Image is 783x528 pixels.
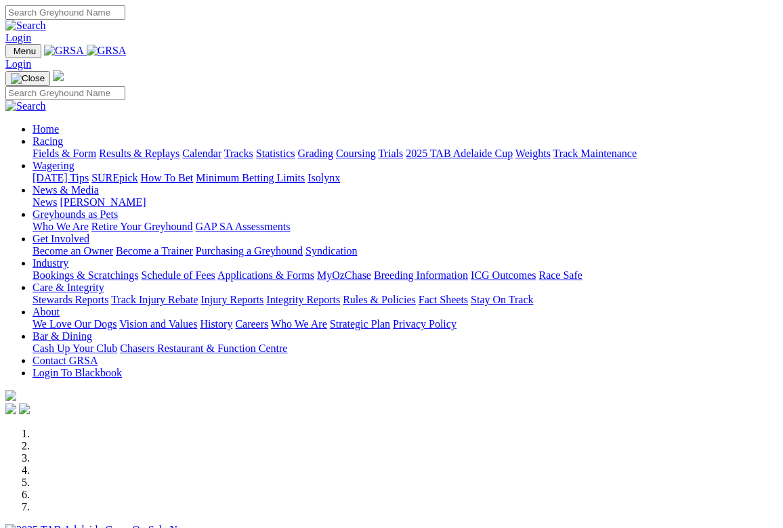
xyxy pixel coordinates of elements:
img: Search [5,100,46,112]
a: Login [5,32,31,43]
a: Care & Integrity [33,282,104,293]
img: facebook.svg [5,403,16,414]
img: GRSA [44,45,84,57]
a: Login [5,58,31,70]
img: GRSA [87,45,127,57]
a: News & Media [33,184,99,196]
a: Statistics [256,148,295,159]
div: Bar & Dining [33,343,778,355]
a: Stay On Track [471,294,533,305]
div: Get Involved [33,245,778,257]
a: Greyhounds as Pets [33,208,118,220]
a: Contact GRSA [33,355,98,366]
a: Breeding Information [374,269,468,281]
a: Results & Replays [99,148,179,159]
a: Bar & Dining [33,330,92,342]
img: logo-grsa-white.png [53,70,64,81]
a: Who We Are [33,221,89,232]
a: Bookings & Scratchings [33,269,138,281]
a: Chasers Restaurant & Function Centre [120,343,287,354]
a: Calendar [182,148,221,159]
a: [PERSON_NAME] [60,196,146,208]
div: Greyhounds as Pets [33,221,778,233]
a: Tracks [224,148,253,159]
a: 2025 TAB Adelaide Cup [406,148,513,159]
a: Retire Your Greyhound [91,221,193,232]
img: twitter.svg [19,403,30,414]
a: Fields & Form [33,148,96,159]
a: Careers [235,318,268,330]
a: MyOzChase [317,269,371,281]
a: Minimum Betting Limits [196,172,305,183]
a: [DATE] Tips [33,172,89,183]
img: Search [5,20,46,32]
a: News [33,196,57,208]
a: Privacy Policy [393,318,457,330]
a: Track Maintenance [553,148,637,159]
button: Toggle navigation [5,71,50,86]
span: Menu [14,46,36,56]
a: Who We Are [271,318,327,330]
a: Coursing [336,148,376,159]
div: About [33,318,778,330]
a: Trials [378,148,403,159]
a: Isolynx [308,172,340,183]
a: Wagering [33,160,75,171]
a: Vision and Values [119,318,197,330]
a: GAP SA Assessments [196,221,291,232]
a: Home [33,123,59,135]
div: Racing [33,148,778,160]
a: Login To Blackbook [33,367,122,378]
a: Stewards Reports [33,294,108,305]
img: Close [11,73,45,84]
a: ICG Outcomes [471,269,536,281]
a: Industry [33,257,68,269]
input: Search [5,86,125,100]
a: Cash Up Your Club [33,343,117,354]
div: Wagering [33,172,778,184]
a: Get Involved [33,233,89,244]
button: Toggle navigation [5,44,41,58]
a: How To Bet [141,172,194,183]
a: Racing [33,135,63,147]
a: Strategic Plan [330,318,390,330]
a: We Love Our Dogs [33,318,117,330]
a: Become an Owner [33,245,113,257]
a: Purchasing a Greyhound [196,245,303,257]
a: Schedule of Fees [141,269,215,281]
a: Race Safe [538,269,582,281]
a: Injury Reports [200,294,263,305]
img: logo-grsa-white.png [5,390,16,401]
a: History [200,318,232,330]
a: Applications & Forms [217,269,314,281]
div: Industry [33,269,778,282]
a: Weights [515,148,551,159]
a: About [33,306,60,317]
a: Track Injury Rebate [111,294,198,305]
input: Search [5,5,125,20]
a: Integrity Reports [266,294,340,305]
div: News & Media [33,196,778,208]
a: Grading [298,148,333,159]
a: Fact Sheets [419,294,468,305]
a: Syndication [305,245,357,257]
div: Care & Integrity [33,294,778,306]
a: Become a Trainer [116,245,193,257]
a: Rules & Policies [343,294,416,305]
a: SUREpick [91,172,137,183]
